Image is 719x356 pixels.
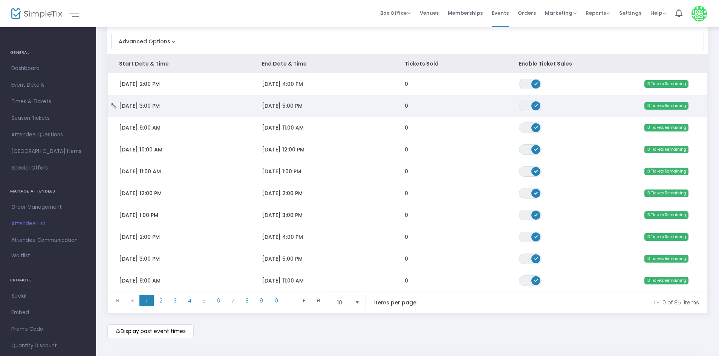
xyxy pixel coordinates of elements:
[268,295,283,306] span: Page 10
[154,295,168,306] span: Page 2
[119,277,161,284] span: [DATE] 9:00 AM
[197,295,211,306] span: Page 5
[11,324,85,334] span: Promo Code
[119,211,158,219] span: [DATE] 1:00 PM
[10,273,86,288] h4: PROMOTE
[11,64,85,73] span: Dashboard
[315,298,321,304] span: Go to the last page
[119,124,161,131] span: [DATE] 9:00 AM
[405,102,408,110] span: 0
[108,54,707,292] div: Data table
[168,295,182,306] span: Page 3
[534,191,538,194] span: ON
[240,295,254,306] span: Page 8
[283,295,297,306] span: Page 11
[262,146,304,153] span: [DATE] 12:00 PM
[311,295,326,306] span: Go to the last page
[448,3,483,23] span: Memberships
[644,146,688,153] span: 13 Tickets Remaining
[405,168,408,175] span: 0
[650,9,666,17] span: Help
[644,168,688,175] span: 13 Tickets Remaining
[11,113,85,123] span: Season Tickets
[534,147,538,151] span: ON
[262,102,303,110] span: [DATE] 5:00 PM
[112,33,177,46] button: Advanced Options
[11,252,30,260] span: Waitlist
[182,295,197,306] span: Page 4
[11,291,85,301] span: Social
[405,233,408,241] span: 0
[534,234,538,238] span: ON
[139,295,154,306] span: Page 1
[119,168,161,175] span: [DATE] 11:00 AM
[107,324,194,338] m-button: Display past event times
[644,211,688,219] span: 13 Tickets Remaining
[644,124,688,131] span: 13 Tickets Remaining
[644,80,688,88] span: 13 Tickets Remaining
[644,102,688,110] span: 13 Tickets Remaining
[251,54,393,73] th: End Date & Time
[405,146,408,153] span: 0
[119,102,160,110] span: [DATE] 3:00 PM
[534,81,538,85] span: ON
[10,45,86,60] h4: GENERAL
[211,295,225,306] span: Page 6
[119,233,160,241] span: [DATE] 2:00 PM
[11,163,85,173] span: Special Offers
[11,219,85,229] span: Attendee List
[619,3,641,23] span: Settings
[301,298,307,304] span: Go to the next page
[11,308,85,318] span: Embed
[534,278,538,282] span: ON
[432,295,699,310] kendo-pager-info: 1 - 10 of 851 items
[11,97,85,107] span: Times & Tickets
[405,255,408,263] span: 0
[262,211,303,219] span: [DATE] 3:00 PM
[380,9,411,17] span: Box Office
[262,255,303,263] span: [DATE] 5:00 PM
[119,80,160,88] span: [DATE] 2:00 PM
[262,189,303,197] span: [DATE] 2:00 PM
[518,3,536,23] span: Orders
[262,124,304,131] span: [DATE] 11:00 AM
[11,130,85,140] span: Attendee Questions
[405,277,408,284] span: 0
[119,189,162,197] span: [DATE] 12:00 PM
[534,125,538,129] span: ON
[262,168,301,175] span: [DATE] 1:00 PM
[644,255,688,263] span: 13 Tickets Remaining
[352,295,363,310] button: Select
[534,169,538,173] span: ON
[11,80,85,90] span: Event Details
[11,235,85,245] span: Attendee Communication
[644,233,688,241] span: 13 Tickets Remaining
[374,299,416,306] label: items per page
[534,103,538,107] span: ON
[262,80,303,88] span: [DATE] 4:00 PM
[644,277,688,284] span: 13 Tickets Remaining
[393,54,508,73] th: Tickets Sold
[534,256,538,260] span: ON
[534,212,538,216] span: ON
[405,211,408,219] span: 0
[586,9,610,17] span: Reports
[420,3,439,23] span: Venues
[262,233,303,241] span: [DATE] 4:00 PM
[405,124,408,131] span: 0
[254,295,268,306] span: Page 9
[119,146,162,153] span: [DATE] 10:00 AM
[545,9,577,17] span: Marketing
[297,295,311,306] span: Go to the next page
[11,341,85,351] span: Quantity Discount
[11,202,85,212] span: Order Management
[337,299,349,306] span: 10
[644,189,688,197] span: 13 Tickets Remaining
[108,54,251,73] th: Start Date & Time
[10,184,86,199] h4: MANAGE ATTENDEES
[225,295,240,306] span: Page 7
[11,147,85,156] span: [GEOGRAPHIC_DATA] Items
[405,189,408,197] span: 0
[119,255,160,263] span: [DATE] 3:00 PM
[508,54,593,73] th: Enable Ticket Sales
